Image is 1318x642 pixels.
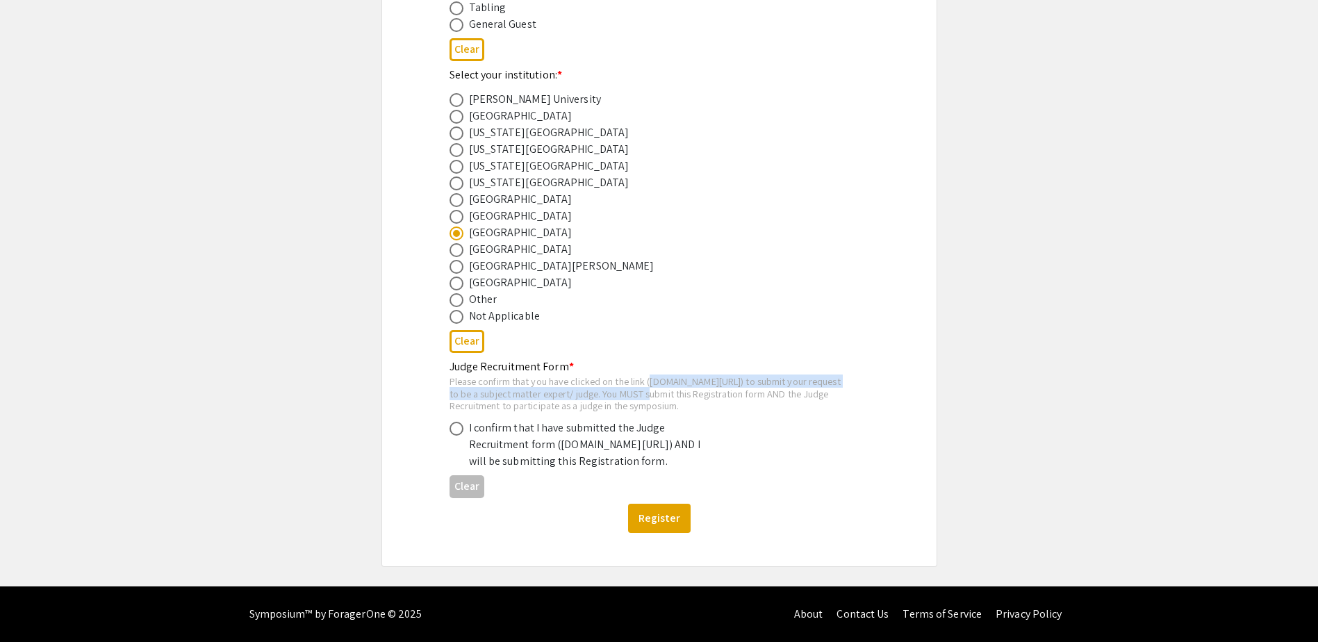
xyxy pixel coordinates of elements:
button: Register [628,504,691,533]
a: Contact Us [837,607,889,621]
a: Terms of Service [903,607,982,621]
button: Clear [450,38,484,61]
div: [GEOGRAPHIC_DATA] [469,108,572,124]
div: [US_STATE][GEOGRAPHIC_DATA] [469,141,629,158]
iframe: Chat [10,579,59,632]
button: Clear [450,330,484,353]
a: About [794,607,823,621]
div: General Guest [469,16,536,33]
a: Privacy Policy [996,607,1062,621]
div: [PERSON_NAME] University [469,91,601,108]
div: [GEOGRAPHIC_DATA][PERSON_NAME] [469,258,654,274]
mat-label: Select your institution: [450,67,563,82]
div: [GEOGRAPHIC_DATA] [469,208,572,224]
div: [US_STATE][GEOGRAPHIC_DATA] [469,158,629,174]
div: Please confirm that you have clicked on the link ([DOMAIN_NAME][URL]) to submit your request to b... [450,375,847,412]
div: [GEOGRAPHIC_DATA] [469,274,572,291]
div: [GEOGRAPHIC_DATA] [469,224,572,241]
div: [GEOGRAPHIC_DATA] [469,191,572,208]
button: Clear [450,475,484,498]
div: Not Applicable [469,308,540,324]
div: [US_STATE][GEOGRAPHIC_DATA] [469,124,629,141]
div: Other [469,291,497,308]
div: [US_STATE][GEOGRAPHIC_DATA] [469,174,629,191]
div: I confirm that I have submitted the Judge Recruitment form ([DOMAIN_NAME][URL]) AND I will be sub... [469,420,712,470]
mat-label: Judge Recruitment Form [450,359,574,374]
div: [GEOGRAPHIC_DATA] [469,241,572,258]
div: Symposium™ by ForagerOne © 2025 [249,586,422,642]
